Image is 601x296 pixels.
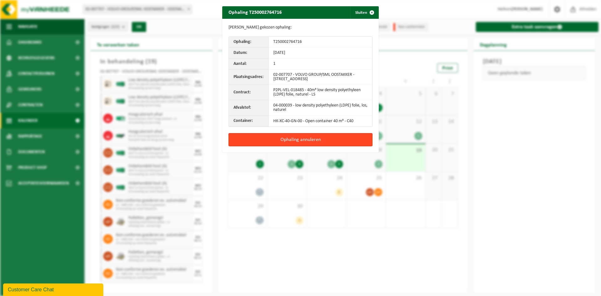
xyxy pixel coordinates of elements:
[229,133,372,146] button: Ophaling annuleren
[229,37,269,48] th: Ophaling:
[229,85,269,100] th: Contract:
[229,116,269,127] th: Container:
[3,282,105,296] iframe: chat widget
[269,100,372,116] td: 04-000039 - low density polyethyleen (LDPE) folie, los, naturel
[269,116,372,127] td: HK-XC-40-GN-00 - Open container 40 m³ - C40
[269,37,372,48] td: T250002764716
[269,48,372,59] td: [DATE]
[222,6,288,18] h2: Ophaling T250002764716
[229,70,269,85] th: Plaatsingsadres:
[229,25,372,30] p: [PERSON_NAME] gekozen ophaling:
[269,70,372,85] td: 02-007707 - VOLVO GROUP/SML OOSTAKKER - [STREET_ADDRESS]
[229,48,269,59] th: Datum:
[269,59,372,70] td: 1
[229,100,269,116] th: Afvalstof:
[229,59,269,70] th: Aantal:
[269,85,372,100] td: P2PL-VEL-018485 - 40m³ low density polyethyleen (LDPE) folie, naturel - LS
[350,6,378,19] button: Sluiten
